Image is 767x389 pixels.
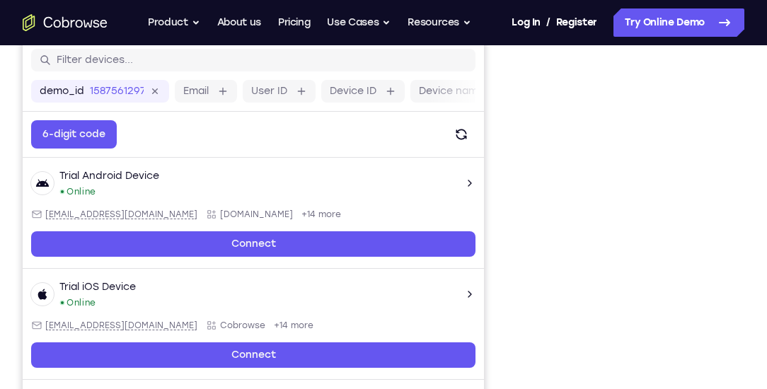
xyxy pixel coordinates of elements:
[23,209,175,220] span: android@example.com
[38,301,41,304] div: New devices found.
[8,120,94,149] button: 6-digit code
[34,53,444,67] input: Filter devices...
[161,84,186,98] label: Email
[148,8,200,37] button: Product
[8,342,453,368] a: Connect
[197,320,243,331] span: Cobrowse
[217,8,261,37] a: About us
[556,8,597,37] a: Register
[183,209,270,220] div: App
[408,8,471,37] button: Resources
[37,297,74,308] div: Online
[278,8,311,37] a: Pricing
[8,320,175,331] div: Email
[425,120,453,149] button: Refresh
[396,84,461,98] label: Device name
[37,186,74,197] div: Online
[38,190,41,193] div: New devices found.
[197,209,270,220] span: Cobrowse.io
[37,169,137,183] div: Trial Android Device
[23,14,108,31] a: Go to the home page
[37,280,113,294] div: Trial iOS Device
[8,231,453,257] a: Connect
[327,8,391,37] button: Use Cases
[34,8,111,31] h1: Connect
[512,8,540,37] a: Log In
[17,84,62,98] label: demo_id
[251,320,291,331] span: +14 more
[613,8,744,37] a: Try Online Demo
[546,14,550,31] span: /
[307,84,354,98] label: Device ID
[23,320,175,331] span: ios@example.com
[183,320,243,331] div: App
[8,209,175,220] div: Email
[279,209,318,220] span: +14 more
[229,84,265,98] label: User ID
